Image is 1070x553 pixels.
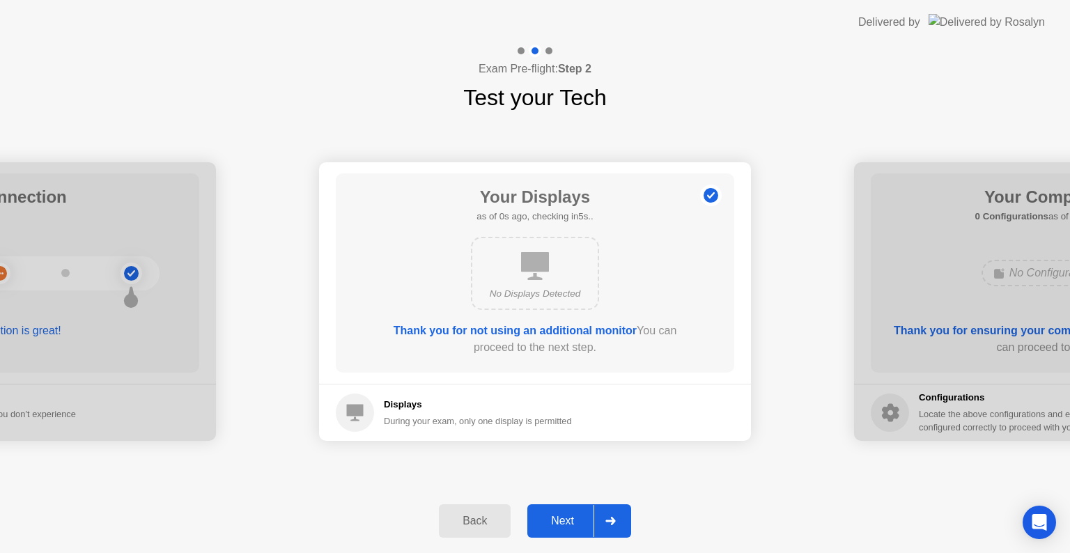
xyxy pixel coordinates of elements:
b: Thank you for not using an additional monitor [394,325,637,336]
img: Delivered by Rosalyn [929,14,1045,30]
h5: as of 0s ago, checking in5s.. [476,210,593,224]
div: Delivered by [858,14,920,31]
button: Next [527,504,631,538]
div: During your exam, only one display is permitted [384,414,572,428]
h5: Displays [384,398,572,412]
div: Back [443,515,506,527]
h4: Exam Pre-flight: [479,61,591,77]
h1: Test your Tech [463,81,607,114]
div: No Displays Detected [483,287,587,301]
h1: Your Displays [476,185,593,210]
b: Step 2 [558,63,591,75]
div: Next [532,515,594,527]
div: Open Intercom Messenger [1023,506,1056,539]
div: You can proceed to the next step. [375,322,695,356]
button: Back [439,504,511,538]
